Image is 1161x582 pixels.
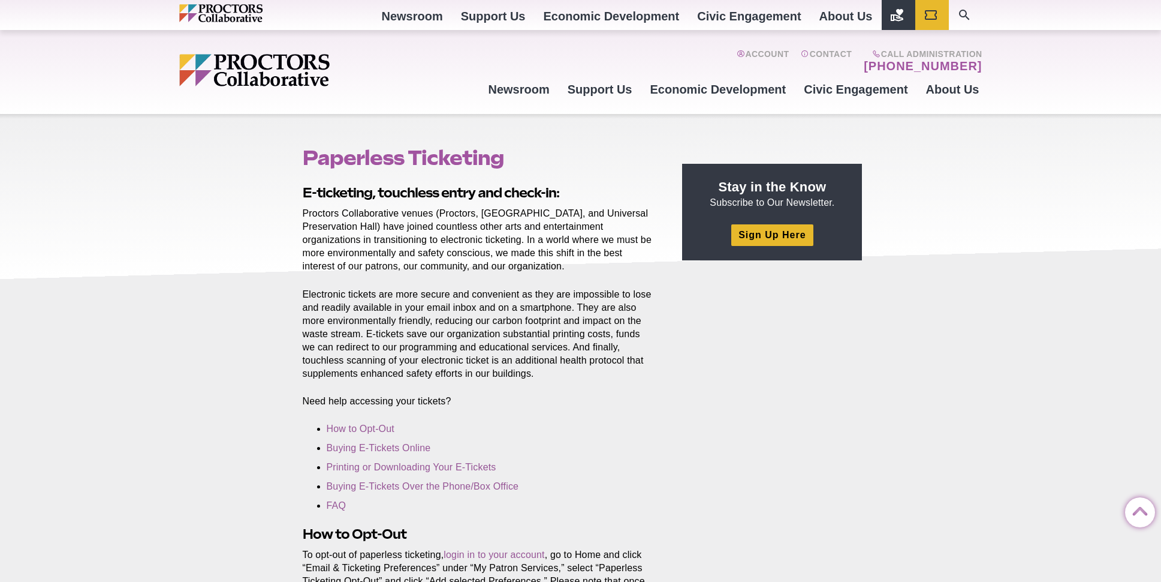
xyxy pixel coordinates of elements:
strong: How to Opt-Out [303,526,406,542]
p: Electronic tickets are more secure and convenient as they are impossible to lose and readily avai... [303,288,655,381]
a: Civic Engagement [795,73,916,106]
a: Newsroom [479,73,558,106]
a: Sign Up Here [731,224,813,245]
a: Economic Development [641,73,795,106]
a: Printing or Downloading Your E-Tickets [327,462,496,472]
a: Contact [801,49,852,73]
h1: Paperless Ticketing [303,146,655,169]
a: Buying E-Tickets Over the Phone/Box Office [327,481,519,491]
a: login in to your account [444,550,544,560]
a: Back to Top [1125,498,1149,522]
a: How to Opt-Out [327,424,394,434]
a: [PHONE_NUMBER] [864,59,982,73]
a: Support Us [559,73,641,106]
a: FAQ [327,500,346,511]
strong: Stay in the Know [719,179,827,194]
p: Need help accessing your tickets? [303,395,655,408]
img: Proctors logo [179,4,314,22]
span: Call Administration [860,49,982,59]
p: Subscribe to Our Newsletter. [696,178,848,209]
a: Buying E-Tickets Online [327,443,431,453]
p: Proctors Collaborative venues (Proctors, [GEOGRAPHIC_DATA], and Universal Preservation Hall) have... [303,207,655,273]
a: About Us [917,73,988,106]
a: Account [737,49,789,73]
strong: E-ticketing, touchless entry and check-in: [303,185,559,200]
img: Proctors logo [179,54,422,86]
iframe: Advertisement [682,275,862,425]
